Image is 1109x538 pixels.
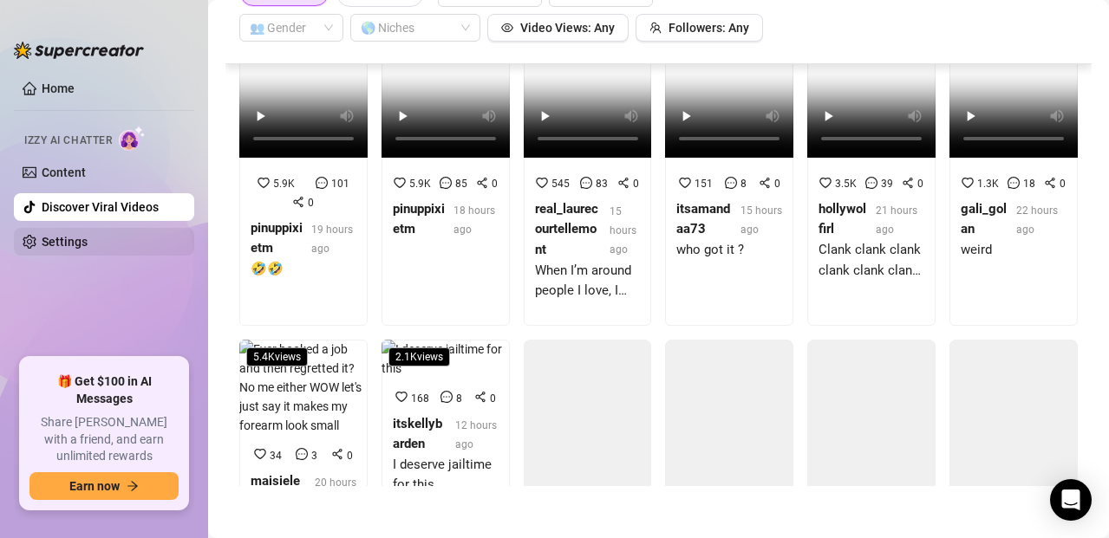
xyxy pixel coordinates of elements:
span: arrow-right [127,480,139,492]
span: 151 [695,178,713,190]
div: When I’m around people I love, I don’t need filters, nor make up. And that’s how I like it. [535,261,641,301]
strong: real_laurecourtellemont [535,201,598,257]
span: 85 [455,178,467,190]
span: 8 [740,178,747,190]
button: Video Views: Any [487,14,629,42]
span: 22 hours ago [1016,204,1058,236]
span: share-alt [331,448,343,460]
strong: maisielewis81 [251,473,300,509]
span: 2.1K views [388,347,450,366]
div: 🤣🤣 [251,259,356,280]
button: Followers: Any [636,14,763,42]
span: Share [PERSON_NAME] with a friend, and earn unlimited rewards [29,414,179,465]
span: 18 hours ago [453,204,495,236]
a: Home [42,81,75,95]
span: 0 [917,178,923,190]
span: heart [536,177,548,189]
span: heart [819,177,832,189]
span: heart [394,177,406,189]
span: share-alt [902,177,914,189]
span: share-alt [292,196,304,208]
span: 12 hours ago [455,419,497,450]
span: Izzy AI Chatter [24,133,112,149]
strong: itsamandaa73 [676,201,730,237]
span: 3.5K [835,178,857,190]
div: who got it ? [676,240,782,261]
span: message [440,177,452,189]
span: heart [258,177,270,189]
span: 168 [411,392,429,405]
span: Earn now [69,479,120,493]
span: 20 hours ago [315,476,356,508]
span: 3 [311,450,317,462]
img: AI Chatter [119,126,146,151]
span: 0 [1060,178,1066,190]
strong: itskellybarden [393,416,442,452]
div: Clank clank clank clank clank clank #armor #bogenwald #renfaire #knights #womeninarmor [819,240,924,281]
span: message [440,391,453,403]
span: Video Views: Any [520,21,615,35]
strong: hollywolfirl [819,201,866,237]
span: eye [501,22,513,34]
span: message [296,448,308,460]
span: 5.9K [273,178,295,190]
span: heart [962,177,974,189]
span: Followers: Any [669,21,749,35]
strong: gali_golan [961,201,1007,237]
span: heart [679,177,691,189]
span: 0 [633,178,639,190]
strong: pinuppixietm [393,201,445,237]
span: 5.9K [409,178,431,190]
span: 15 hours ago [610,205,636,256]
button: Earn nowarrow-right [29,472,179,500]
span: 19 hours ago [311,224,353,255]
a: Content [42,165,86,179]
span: 18 [1023,178,1035,190]
img: I deserve jailtime for this [382,340,510,378]
div: weird [961,240,1067,261]
span: 1.3K [977,178,999,190]
span: 0 [774,178,780,190]
span: share-alt [1044,177,1056,189]
span: 21 hours ago [876,204,917,236]
span: 34 [270,450,282,462]
a: Discover Viral Videos [42,200,159,214]
span: 39 [881,178,893,190]
span: message [865,177,877,189]
span: share-alt [474,391,486,403]
span: message [580,177,592,189]
img: Ever booked a job and then regretted it? No me either WOW let's just say it makes my forearm look... [239,340,368,435]
span: 0 [492,178,498,190]
span: message [725,177,737,189]
span: heart [254,448,266,460]
span: 101 [331,178,349,190]
span: 🎁 Get $100 in AI Messages [29,373,179,407]
div: Open Intercom Messenger [1050,479,1092,521]
span: 5.4K views [246,347,308,366]
span: 0 [490,392,496,405]
span: share-alt [476,177,488,189]
span: team [649,22,662,34]
span: 0 [308,197,314,209]
span: 545 [551,178,570,190]
span: message [316,177,328,189]
strong: pinuppixietm [251,220,303,256]
span: 8 [456,392,462,405]
span: share-alt [617,177,630,189]
div: I deserve jailtime for this [393,455,499,496]
span: 15 hours ago [740,204,782,236]
a: Settings [42,235,88,249]
img: logo-BBDzfeDw.svg [14,42,144,59]
span: 83 [596,178,608,190]
span: message [1008,177,1020,189]
span: heart [395,391,408,403]
span: 0 [347,450,353,462]
span: share-alt [759,177,771,189]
